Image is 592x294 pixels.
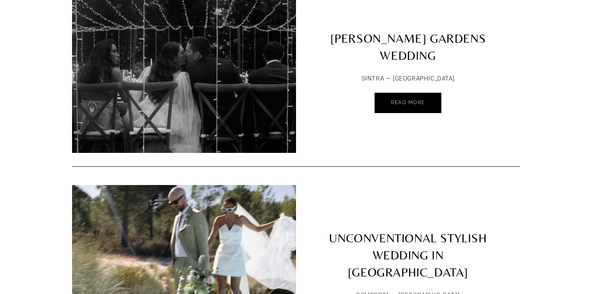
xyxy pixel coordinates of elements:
[375,93,441,113] a: Read More
[323,73,493,85] p: SINTRA — [GEOGRAPHIC_DATA]
[296,185,520,285] a: UNCONVENTIONAL STYLISH WEDDING IN [GEOGRAPHIC_DATA]
[391,100,425,105] span: Read More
